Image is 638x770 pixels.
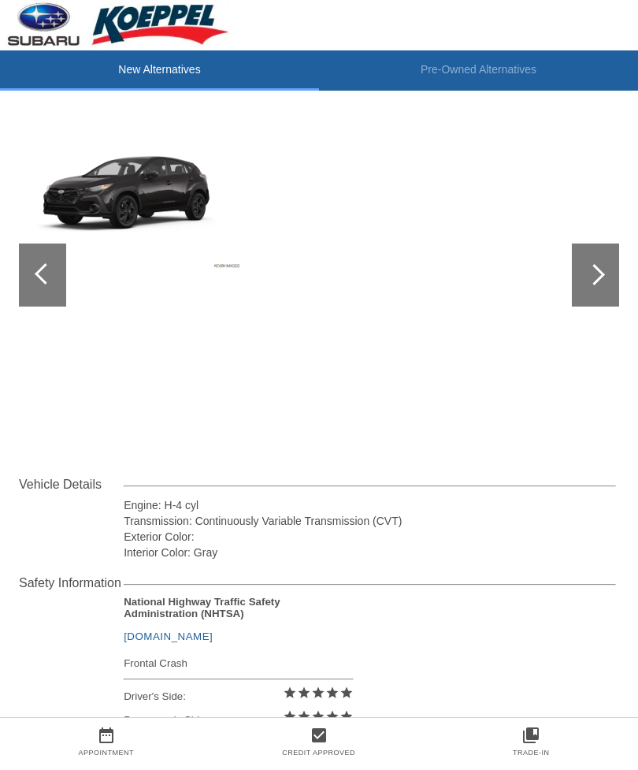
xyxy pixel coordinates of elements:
div: Driver's Side: [124,685,353,709]
div: Engine: H-4 cyl [124,497,616,513]
i: star [339,686,354,700]
strong: National Highway Traffic Safety Administration (NHTSA) [124,596,280,619]
div: Frontal Crash [124,653,353,673]
img: 679267d16b5376cbda50511bcb3c29b8639eb7a5.png [26,108,243,270]
div: Transmission: Continuously Variable Transmission (CVT) [124,513,616,529]
div: Interior Color: Gray [124,545,616,560]
li: Pre-Owned Alternatives [319,50,638,91]
i: star [325,709,339,724]
a: [DOMAIN_NAME] [124,631,213,642]
a: Appointment [79,749,135,757]
i: star [297,686,311,700]
i: star [339,709,354,724]
i: star [311,709,325,724]
a: check_box [213,726,425,745]
i: star [325,686,339,700]
div: Safety Information [19,574,124,593]
div: Vehicle Details [19,475,124,494]
a: collections_bookmark [425,726,637,745]
i: star [283,686,297,700]
div: Passenger's Side: [124,709,353,732]
a: Trade-In [513,749,550,757]
div: Exterior Color: [124,529,616,545]
i: star [311,686,325,700]
i: star [283,709,297,724]
i: star [297,709,311,724]
a: Credit Approved [282,749,355,757]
